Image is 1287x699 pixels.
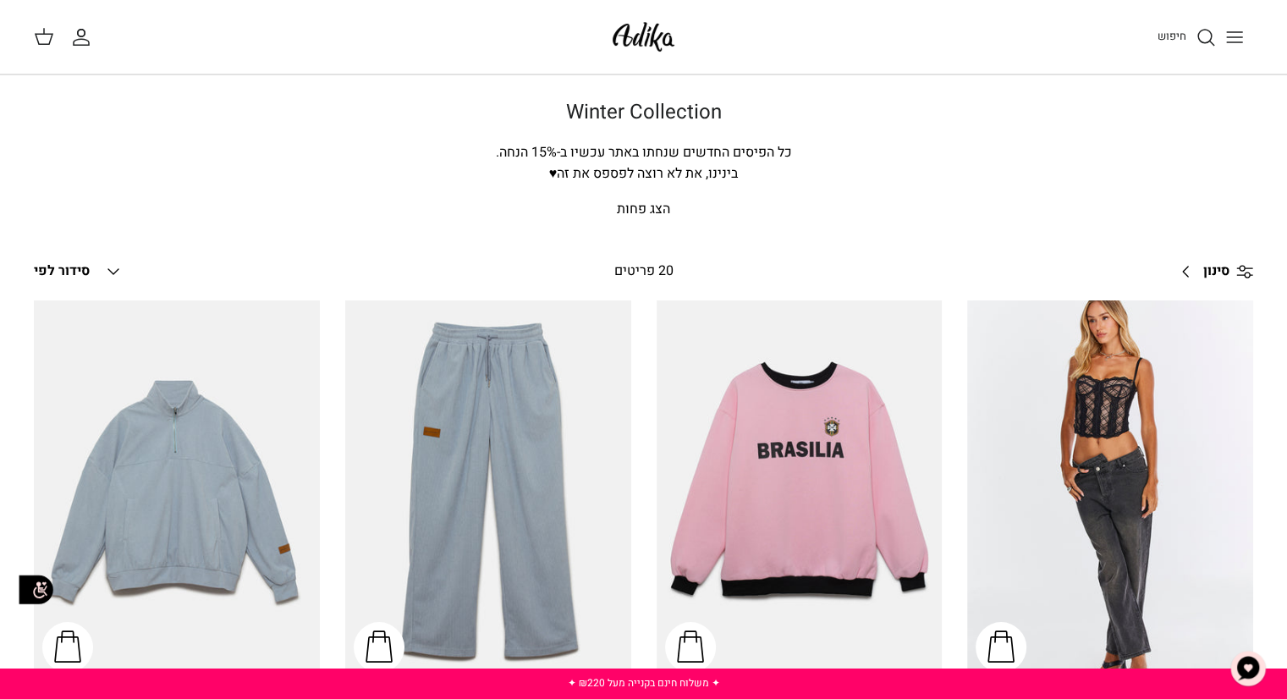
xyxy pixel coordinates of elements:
button: צ'אט [1223,643,1273,694]
span: חיפוש [1158,28,1186,44]
a: סווטשירט Brazilian Kid [657,300,943,681]
span: כל הפיסים החדשים שנחתו באתר עכשיו ב- [557,142,792,162]
span: % הנחה. [496,142,557,162]
a: סווטשירט City Strolls אוברסייז [34,300,320,681]
span: סינון [1203,261,1229,283]
span: בינינו, את לא רוצה לפספס את זה♥ [549,163,739,184]
a: מכנסי טרנינג City strolls [345,300,631,681]
span: סידור לפי [34,261,90,281]
a: ✦ משלוח חינם בקנייה מעל ₪220 ✦ [567,675,719,691]
button: סידור לפי [34,253,124,290]
a: ג׳ינס All Or Nothing קריס-קרוס | BOYFRIEND [967,300,1253,681]
p: הצג פחות [52,199,1236,221]
img: accessibility_icon02.svg [13,566,59,613]
img: Adika IL [608,17,679,57]
button: Toggle menu [1216,19,1253,56]
a: סינון [1169,251,1253,292]
span: 15 [531,142,547,162]
a: החשבון שלי [71,27,98,47]
a: חיפוש [1158,27,1216,47]
h1: Winter Collection [52,101,1236,125]
div: 20 פריטים [498,261,789,283]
